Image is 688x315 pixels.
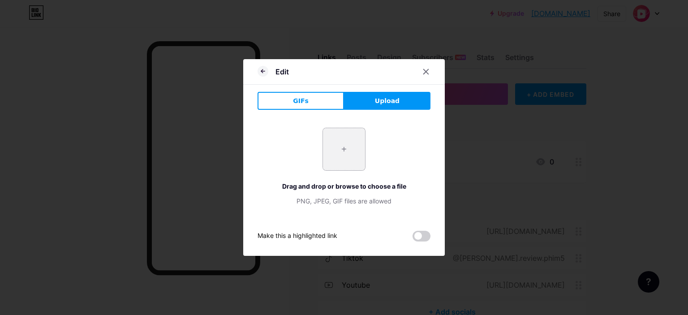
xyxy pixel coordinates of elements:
span: Upload [375,96,400,106]
div: Make this a highlighted link [258,231,337,242]
div: PNG, JPEG, GIF files are allowed [258,196,430,206]
button: GIFs [258,92,344,110]
span: GIFs [293,96,309,106]
div: Drag and drop or browse to choose a file [258,181,430,191]
div: Edit [275,66,289,77]
button: Upload [344,92,430,110]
